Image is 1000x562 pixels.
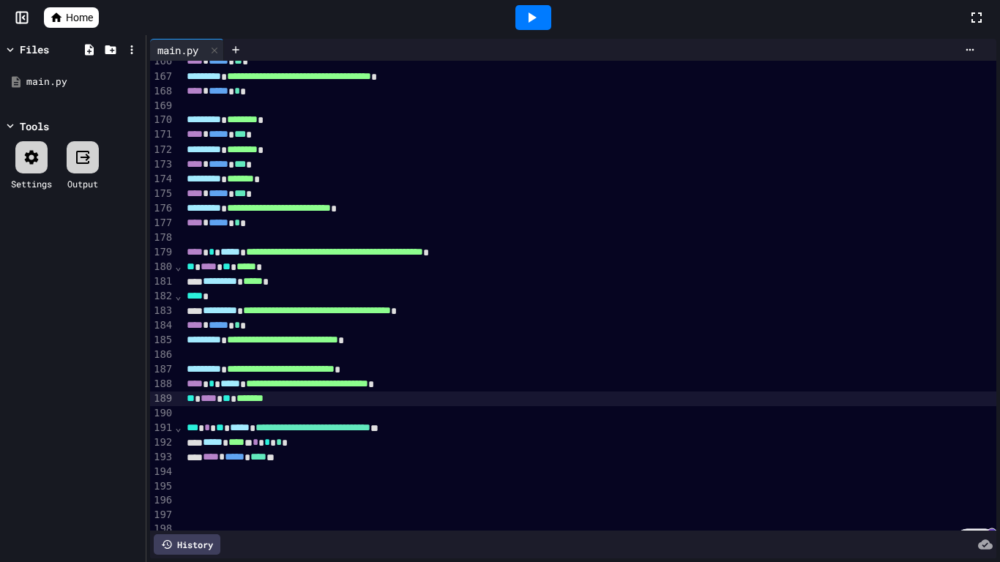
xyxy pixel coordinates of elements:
a: Home [44,7,99,28]
div: 167 [150,70,174,84]
div: 177 [150,216,174,231]
span: Fold line [174,421,182,433]
div: 171 [150,127,174,142]
span: Fold line [174,290,182,301]
div: 173 [150,157,174,172]
div: 184 [150,318,174,333]
div: 185 [150,333,174,348]
div: 166 [150,54,174,69]
div: 179 [150,245,174,260]
div: 190 [150,406,174,421]
div: Tools [20,119,49,134]
div: 192 [150,435,174,450]
span: Home [66,10,93,25]
div: 182 [150,289,174,304]
div: 194 [150,465,174,479]
div: 176 [150,201,174,216]
div: 186 [150,348,174,362]
div: 189 [150,391,174,406]
div: Files [20,42,49,57]
div: 178 [150,231,174,245]
div: 193 [150,450,174,465]
div: History [154,534,220,555]
div: 183 [150,304,174,318]
div: main.py [150,39,224,61]
div: 198 [150,522,174,536]
div: main.py [150,42,206,58]
div: 180 [150,260,174,274]
div: 175 [150,187,174,201]
div: 191 [150,421,174,435]
div: 174 [150,172,174,187]
div: main.py [26,75,141,89]
div: Output [67,177,98,190]
div: 172 [150,143,174,157]
span: Fold line [174,261,182,272]
div: 181 [150,274,174,289]
div: 170 [150,113,174,127]
div: 197 [150,508,174,522]
div: 169 [150,99,174,113]
div: 195 [150,479,174,494]
div: Settings [11,177,52,190]
div: 168 [150,84,174,99]
div: 196 [150,493,174,508]
div: 187 [150,362,174,377]
div: 188 [150,377,174,391]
